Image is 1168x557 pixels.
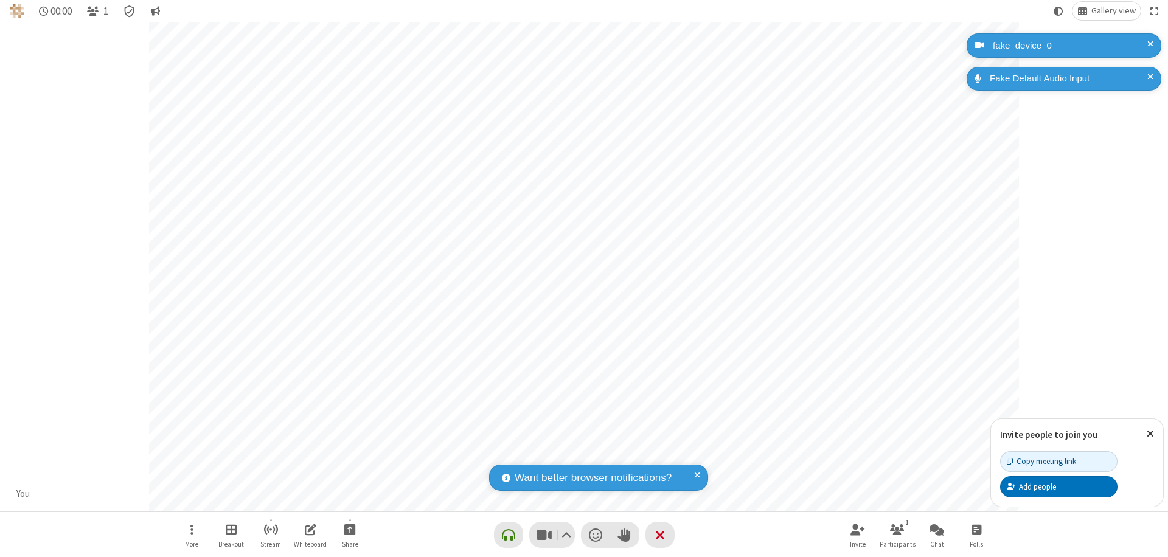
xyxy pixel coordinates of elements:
span: Stream [260,541,281,548]
button: Video setting [558,522,574,548]
button: Open shared whiteboard [292,517,328,552]
button: Manage Breakout Rooms [213,517,249,552]
button: Close popover [1138,419,1163,449]
button: Open poll [958,517,995,552]
button: Using system theme [1049,2,1068,20]
div: Timer [34,2,77,20]
span: Want better browser notifications? [515,470,672,486]
button: Fullscreen [1145,2,1164,20]
button: Connect your audio [494,522,523,548]
span: Chat [930,541,944,548]
div: Meeting details Encryption enabled [118,2,141,20]
span: Share [342,541,358,548]
button: Start sharing [332,517,368,552]
button: Invite participants (⌘+Shift+I) [839,517,876,552]
button: Stop video (⌘+Shift+V) [529,522,575,548]
button: Raise hand [610,522,639,548]
button: Start streaming [252,517,289,552]
div: 1 [902,517,912,528]
button: Open participant list [82,2,113,20]
button: Copy meeting link [1000,451,1118,472]
span: Breakout [218,541,244,548]
span: 1 [103,5,108,17]
button: Open participant list [879,517,916,552]
div: You [12,487,35,501]
span: Whiteboard [294,541,327,548]
button: Change layout [1072,2,1141,20]
img: QA Selenium DO NOT DELETE OR CHANGE [10,4,24,18]
span: 00:00 [50,5,72,17]
span: Invite [850,541,866,548]
div: Fake Default Audio Input [985,72,1152,86]
button: Add people [1000,476,1118,497]
button: Send a reaction [581,522,610,548]
div: Copy meeting link [1007,455,1076,467]
div: fake_device_0 [989,39,1152,53]
button: Open menu [173,517,210,552]
span: More [185,541,198,548]
span: Gallery view [1091,6,1136,16]
button: End or leave meeting [645,522,675,548]
button: Conversation [145,2,165,20]
span: Polls [970,541,983,548]
button: Open chat [919,517,955,552]
label: Invite people to join you [1000,429,1097,440]
span: Participants [880,541,916,548]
